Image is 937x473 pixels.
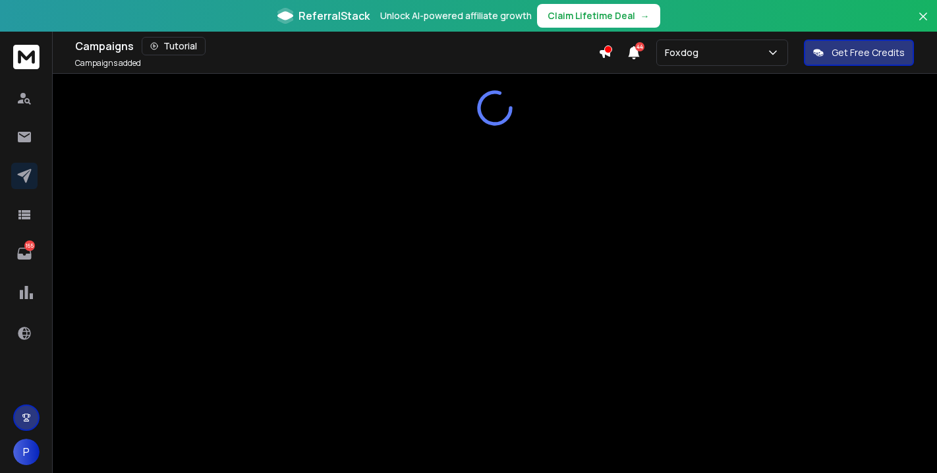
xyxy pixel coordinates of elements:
button: P [13,439,40,465]
span: → [640,9,650,22]
p: Get Free Credits [832,46,905,59]
div: Campaigns [75,37,598,55]
p: Foxdog [665,46,704,59]
a: 165 [11,240,38,267]
button: Get Free Credits [804,40,914,66]
button: Tutorial [142,37,206,55]
span: 44 [635,42,644,51]
p: 165 [24,240,35,251]
button: Claim Lifetime Deal→ [537,4,660,28]
p: Campaigns added [75,58,141,69]
p: Unlock AI-powered affiliate growth [380,9,532,22]
span: ReferralStack [298,8,370,24]
button: Close banner [915,8,932,40]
